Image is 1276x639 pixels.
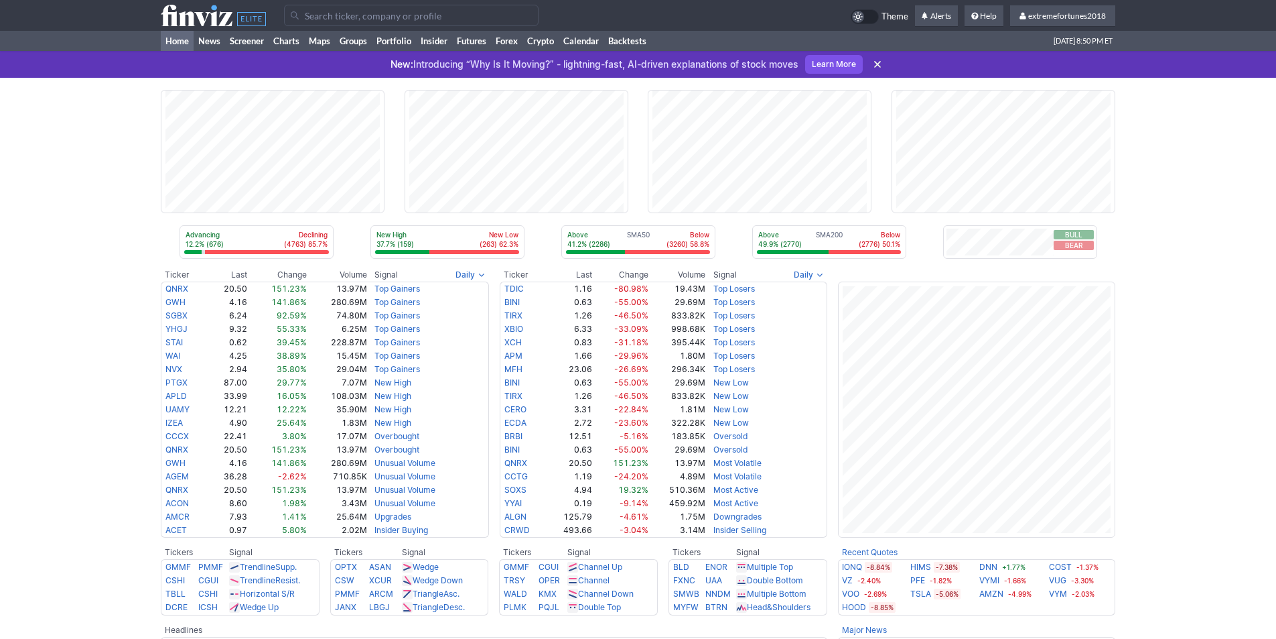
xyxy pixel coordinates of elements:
a: HIMS [910,561,931,574]
span: 151.23% [271,485,307,495]
td: 1.26 [547,309,593,323]
th: Ticker [161,268,208,282]
td: 833.82K [649,390,707,403]
td: 0.63 [547,296,593,309]
span: 55.33% [277,324,307,334]
a: SGBX [165,310,188,321]
td: 6.25M [307,323,368,336]
a: Screener [225,31,269,51]
a: BLD [673,562,689,572]
span: -24.20% [614,471,648,481]
span: Trendline [240,562,275,572]
a: XBIO [504,324,523,334]
span: -46.50% [614,310,648,321]
a: CGUI [539,562,559,572]
a: QNRX [504,458,527,468]
td: 1.81M [649,403,707,416]
a: GWH [165,458,186,468]
a: VYM [1049,587,1067,601]
span: Desc. [443,602,465,612]
p: Above [567,230,610,239]
span: Daily [794,268,813,282]
a: QNRX [165,445,188,455]
a: BRBI [504,431,522,441]
td: 296.34K [649,363,707,376]
span: 38.89% [277,351,307,361]
a: New High [374,377,411,388]
span: Theme [881,9,908,24]
p: Declining [284,230,328,239]
td: 20.50 [208,443,248,457]
a: ACET [165,525,187,535]
a: TriangleAsc. [413,589,459,599]
a: PMMF [335,589,360,599]
span: New: [391,58,413,70]
p: (3260) 58.8% [666,239,709,249]
td: 13.97M [649,457,707,470]
a: Most Active [713,498,758,508]
a: XCH [504,337,522,347]
a: Major News [842,625,887,635]
a: GMMF [165,562,191,572]
td: 13.97M [307,483,368,497]
span: Trendline [240,575,275,585]
a: ARCM [369,589,393,599]
input: Search [284,5,539,26]
span: 39.45% [277,337,307,347]
div: SMA50 [566,230,711,250]
a: Top Losers [713,310,755,321]
th: Change [248,268,307,282]
span: 35.80% [277,364,307,374]
a: Horizontal S/R [240,589,295,599]
p: 37.7% (159) [376,239,414,249]
a: SOXS [504,485,526,495]
a: ECDA [504,418,526,428]
a: UAA [705,575,722,585]
td: 6.24 [208,309,248,323]
a: COST [1049,561,1072,574]
td: 322.28K [649,416,707,430]
td: 13.97M [307,443,368,457]
a: Oversold [713,431,748,441]
p: (2776) 50.1% [859,239,900,249]
td: 4.94 [547,483,593,497]
a: New High [374,418,411,428]
span: -2.62% [278,471,307,481]
a: FXNC [673,575,695,585]
a: Channel Down [578,589,634,599]
a: Head&Shoulders [747,602,810,612]
span: 19.32% [618,485,648,495]
a: Overbought [374,445,419,455]
span: extremefortunes2018 [1028,11,1106,21]
a: Multiple Top [747,562,793,572]
p: Below [859,230,900,239]
span: 29.77% [277,377,307,388]
p: (263) 62.3% [480,239,518,249]
span: Signal [374,270,398,280]
a: PTGX [165,377,188,388]
a: VOO [842,587,859,601]
a: QNRX [165,485,188,495]
td: 4.90 [208,416,248,430]
span: -55.00% [614,445,648,455]
span: [DATE] 8:50 PM ET [1054,31,1113,51]
p: Introducing “Why Is It Moving?” - lightning-fast, AI-driven explanations of stock moves [391,58,798,71]
td: 4.16 [208,457,248,470]
a: Unusual Volume [374,498,435,508]
td: 8.60 [208,497,248,510]
a: TrendlineResist. [240,575,300,585]
p: 12.2% (676) [186,239,224,249]
td: 20.50 [208,282,248,296]
td: 710.85K [307,470,368,483]
a: Wedge Up [240,602,279,612]
td: 0.83 [547,336,593,349]
a: Top Gainers [374,284,420,294]
a: UAMY [165,404,190,414]
td: 0.63 [547,376,593,390]
span: -33.09% [614,324,648,334]
a: Home [161,31,194,51]
a: YHGJ [165,324,188,334]
span: -29.96% [614,351,648,361]
a: SMWB [673,589,699,599]
td: 183.85K [649,430,707,443]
